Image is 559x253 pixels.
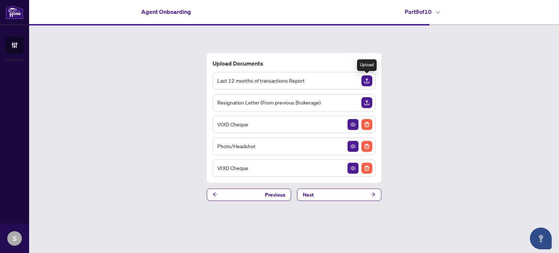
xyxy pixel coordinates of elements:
[141,7,191,16] h4: Agent Onboarding
[217,76,305,85] span: Last 12 months of transactions Report
[530,228,552,249] button: Open asap
[361,163,372,174] img: Delete File
[217,120,248,129] span: VOID Cheque
[350,166,356,171] span: View Document
[370,192,376,197] span: arrow-right
[213,192,218,197] span: arrow-left
[361,75,372,86] img: Upload Document
[361,141,372,152] img: Delete File
[217,98,321,107] span: Resignation Letter (From previous Brokerage)
[13,233,17,244] span: S
[217,142,255,150] span: Photo/Headshot
[303,189,314,201] span: Next
[361,97,372,108] img: Upload Document
[350,144,356,149] span: View Document
[350,122,356,127] span: View Document
[297,189,381,201] button: Next
[265,189,285,201] span: Previous
[6,5,23,19] img: logo
[405,7,440,16] h4: Part 9 of 10
[217,164,248,172] span: VOID Cheque
[213,59,376,68] h4: Upload Documents
[357,59,377,71] div: Upload
[207,189,291,201] button: Previous
[361,119,372,130] img: Delete File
